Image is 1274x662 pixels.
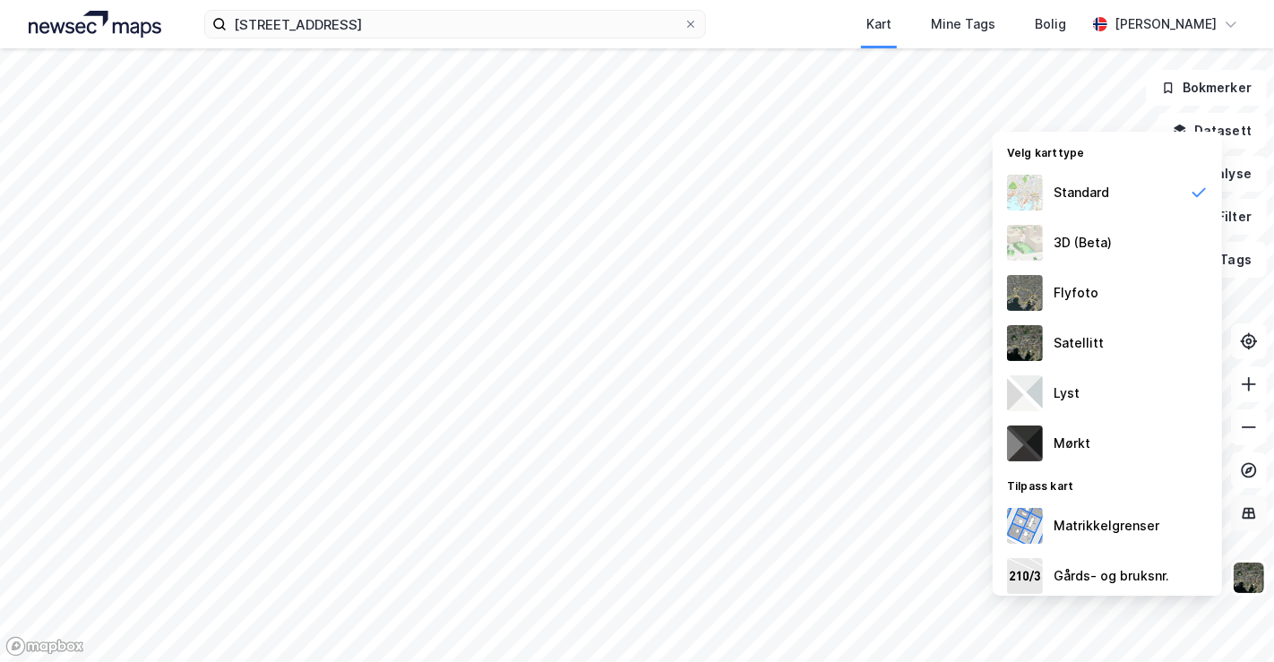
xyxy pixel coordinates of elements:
[931,13,995,35] div: Mine Tags
[29,11,161,38] img: logo.a4113a55bc3d86da70a041830d287a7e.svg
[1007,508,1043,544] img: cadastreBorders.cfe08de4b5ddd52a10de.jpeg
[1035,13,1066,35] div: Bolig
[1158,113,1267,149] button: Datasett
[1184,576,1274,662] iframe: Chat Widget
[1181,199,1267,235] button: Filter
[1007,375,1043,411] img: luj3wr1y2y3+OchiMxRmMxRlscgabnMEmZ7DJGWxyBpucwSZnsMkZbHIGm5zBJmewyRlscgabnMEmZ7DJGWxyBpucwSZnsMkZ...
[1007,325,1043,361] img: 9k=
[1007,225,1043,261] img: Z
[1054,282,1098,304] div: Flyfoto
[1054,182,1109,203] div: Standard
[1054,565,1169,587] div: Gårds- og bruksnr.
[1007,426,1043,461] img: nCdM7BzjoCAAAAAElFTkSuQmCC
[1007,275,1043,311] img: Z
[5,636,84,657] a: Mapbox homepage
[1054,232,1112,254] div: 3D (Beta)
[993,469,1222,501] div: Tilpass kart
[1232,561,1266,595] img: 9k=
[1054,433,1090,454] div: Mørkt
[227,11,684,38] input: Søk på adresse, matrikkel, gårdeiere, leietakere eller personer
[1007,558,1043,594] img: cadastreKeys.547ab17ec502f5a4ef2b.jpeg
[1054,383,1080,404] div: Lyst
[1007,175,1043,211] img: Z
[866,13,891,35] div: Kart
[1054,332,1104,354] div: Satellitt
[993,135,1222,168] div: Velg karttype
[1054,515,1159,537] div: Matrikkelgrenser
[1146,70,1267,106] button: Bokmerker
[1184,242,1267,278] button: Tags
[1115,13,1217,35] div: [PERSON_NAME]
